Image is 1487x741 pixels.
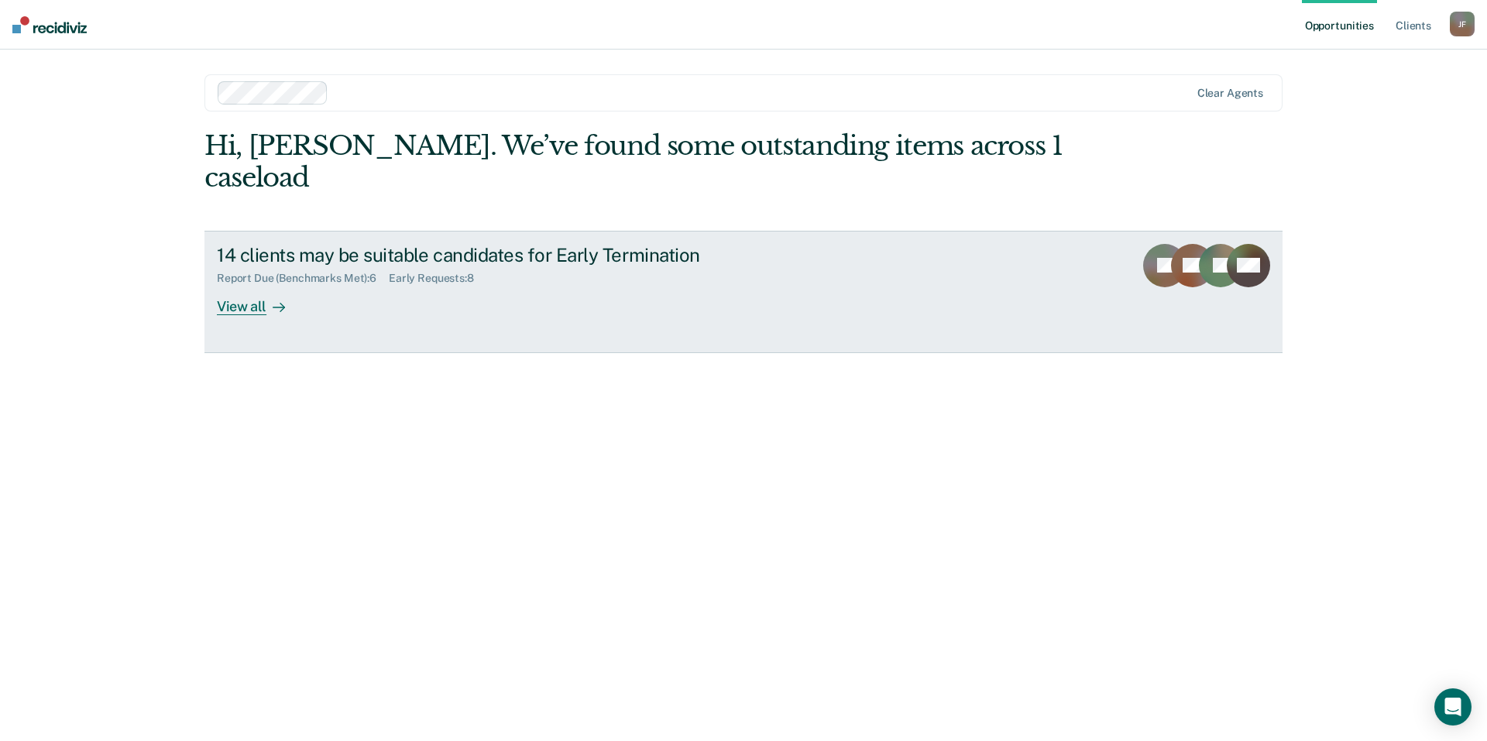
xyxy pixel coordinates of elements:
[12,16,87,33] img: Recidiviz
[1434,688,1472,726] div: Open Intercom Messenger
[1450,12,1475,36] button: JF
[217,272,389,285] div: Report Due (Benchmarks Met) : 6
[1197,87,1263,100] div: Clear agents
[217,244,761,266] div: 14 clients may be suitable candidates for Early Termination
[204,130,1067,194] div: Hi, [PERSON_NAME]. We’ve found some outstanding items across 1 caseload
[217,285,304,315] div: View all
[389,272,486,285] div: Early Requests : 8
[204,231,1283,353] a: 14 clients may be suitable candidates for Early TerminationReport Due (Benchmarks Met):6Early Req...
[1450,12,1475,36] div: J F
